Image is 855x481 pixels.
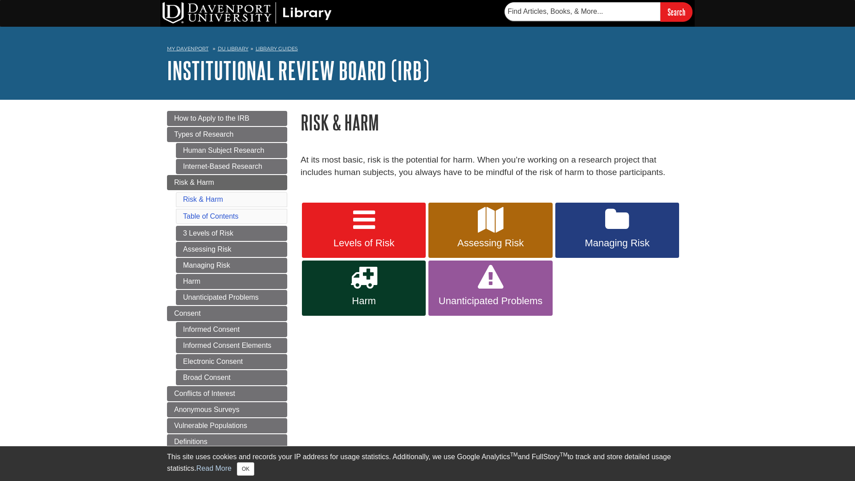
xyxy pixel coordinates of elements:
a: Library Guides [256,45,298,52]
a: Conflicts of Interest [167,386,287,401]
span: Types of Research [174,130,233,138]
span: Conflicts of Interest [174,390,235,397]
a: Assessing Risk [428,203,552,258]
span: Managing Risk [562,237,672,249]
a: Managing Risk [176,258,287,273]
input: Find Articles, Books, & More... [505,2,660,21]
a: Types of Research [167,127,287,142]
span: Vulnerable Populations [174,422,247,429]
sup: TM [560,452,567,458]
a: Institutional Review Board (IRB) [167,57,429,84]
a: Consent [167,306,287,321]
button: Close [237,462,254,476]
span: How to Apply to the IRB [174,114,249,122]
a: My Davenport [167,45,208,53]
form: Searches DU Library's articles, books, and more [505,2,692,21]
span: Consent [174,310,201,317]
a: Definitions [167,434,287,449]
sup: TM [510,452,517,458]
nav: breadcrumb [167,43,688,57]
a: Assessing Risk [176,242,287,257]
a: Anonymous Surveys [167,402,287,417]
a: Unanticipated Problems [428,261,552,316]
span: Levels of Risk [309,237,419,249]
span: Anonymous Surveys [174,406,240,413]
div: Guide Page Menu [167,111,287,465]
a: Broad Consent [176,370,287,385]
a: Read More [196,465,232,472]
a: Informed Consent [176,322,287,337]
img: DU Library [163,2,332,24]
a: Human Subject Research [176,143,287,158]
a: Levels of Risk [302,203,426,258]
a: Vulnerable Populations [167,418,287,433]
div: This site uses cookies and records your IP address for usage statistics. Additionally, we use Goo... [167,452,688,476]
h1: Risk & Harm [301,111,688,134]
a: DU Library [218,45,248,52]
span: Assessing Risk [435,237,546,249]
span: Unanticipated Problems [435,295,546,307]
input: Search [660,2,692,21]
span: Risk & Harm [174,179,214,186]
a: Informed Consent Elements [176,338,287,353]
a: Risk & Harm [183,196,223,203]
a: 3 Levels of Risk [176,226,287,241]
a: Harm [176,274,287,289]
a: Internet-Based Research [176,159,287,174]
a: How to Apply to the IRB [167,111,287,126]
span: Harm [309,295,419,307]
a: Harm [302,261,426,316]
a: Risk & Harm [167,175,287,190]
span: Definitions [174,438,208,445]
a: Table of Contents [183,212,239,220]
a: Managing Risk [555,203,679,258]
a: Unanticipated Problems [176,290,287,305]
a: Electronic Consent [176,354,287,369]
p: At its most basic, risk is the potential for harm. When you’re working on a research project that... [301,154,688,179]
